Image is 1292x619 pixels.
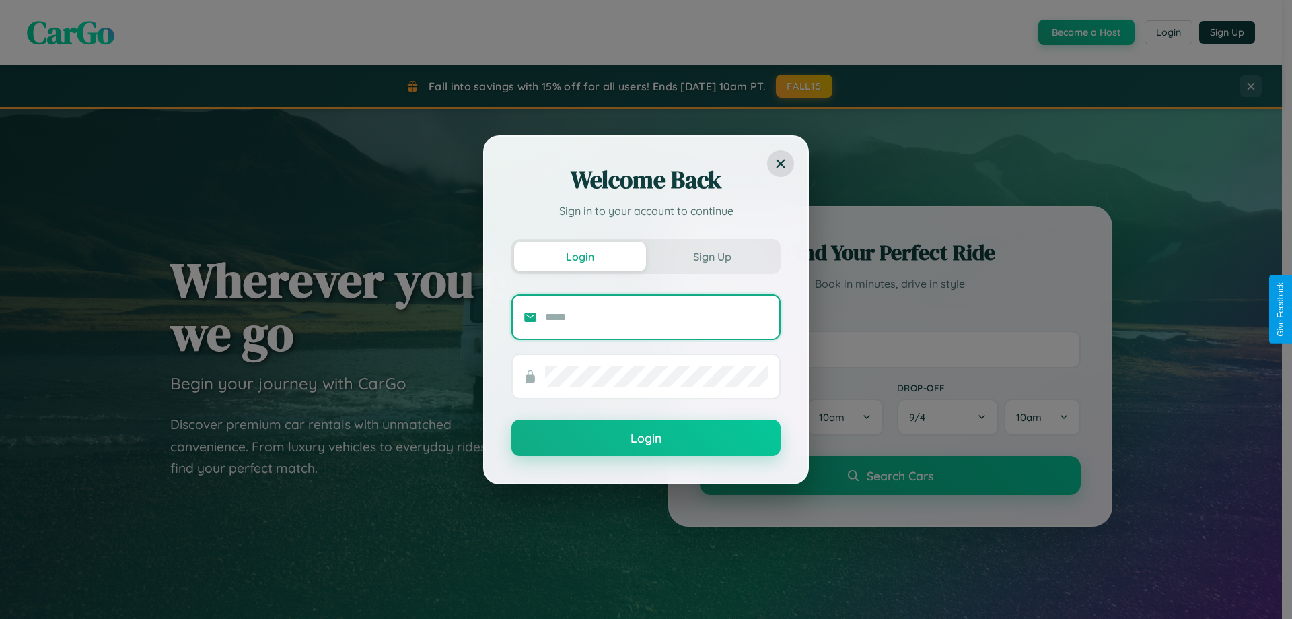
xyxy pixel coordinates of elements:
[646,242,778,271] button: Sign Up
[1276,282,1285,337] div: Give Feedback
[514,242,646,271] button: Login
[511,164,781,196] h2: Welcome Back
[511,203,781,219] p: Sign in to your account to continue
[511,420,781,456] button: Login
